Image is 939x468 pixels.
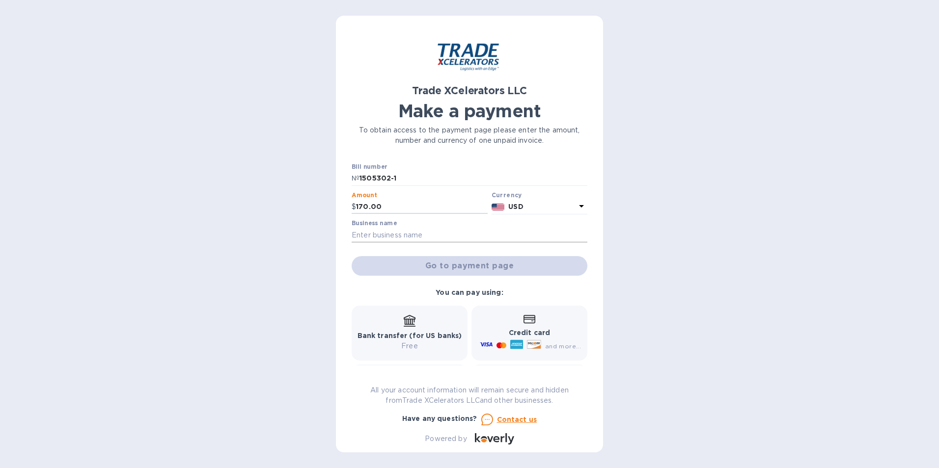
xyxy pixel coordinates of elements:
[492,204,505,210] img: USD
[402,415,477,422] b: Have any questions?
[545,342,581,350] span: and more...
[436,288,503,296] b: You can pay using:
[497,416,537,423] u: Contact us
[492,191,522,199] b: Currency
[508,203,523,210] b: USD
[509,329,550,337] b: Credit card
[352,101,587,121] h1: Make a payment
[358,341,462,351] p: Free
[352,221,397,227] label: Business name
[359,171,587,186] input: Enter bill number
[352,173,359,183] p: №
[358,332,462,339] b: Bank transfer (for US banks)
[352,125,587,146] p: To obtain access to the payment page please enter the amount, number and currency of one unpaid i...
[352,192,377,198] label: Amount
[352,164,387,170] label: Bill number
[352,385,587,406] p: All your account information will remain secure and hidden from Trade XCelerators LLC and other b...
[352,202,356,212] p: $
[352,228,587,242] input: Enter business name
[412,84,526,97] b: Trade XCelerators LLC
[356,200,488,214] input: 0.00
[425,434,467,444] p: Powered by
